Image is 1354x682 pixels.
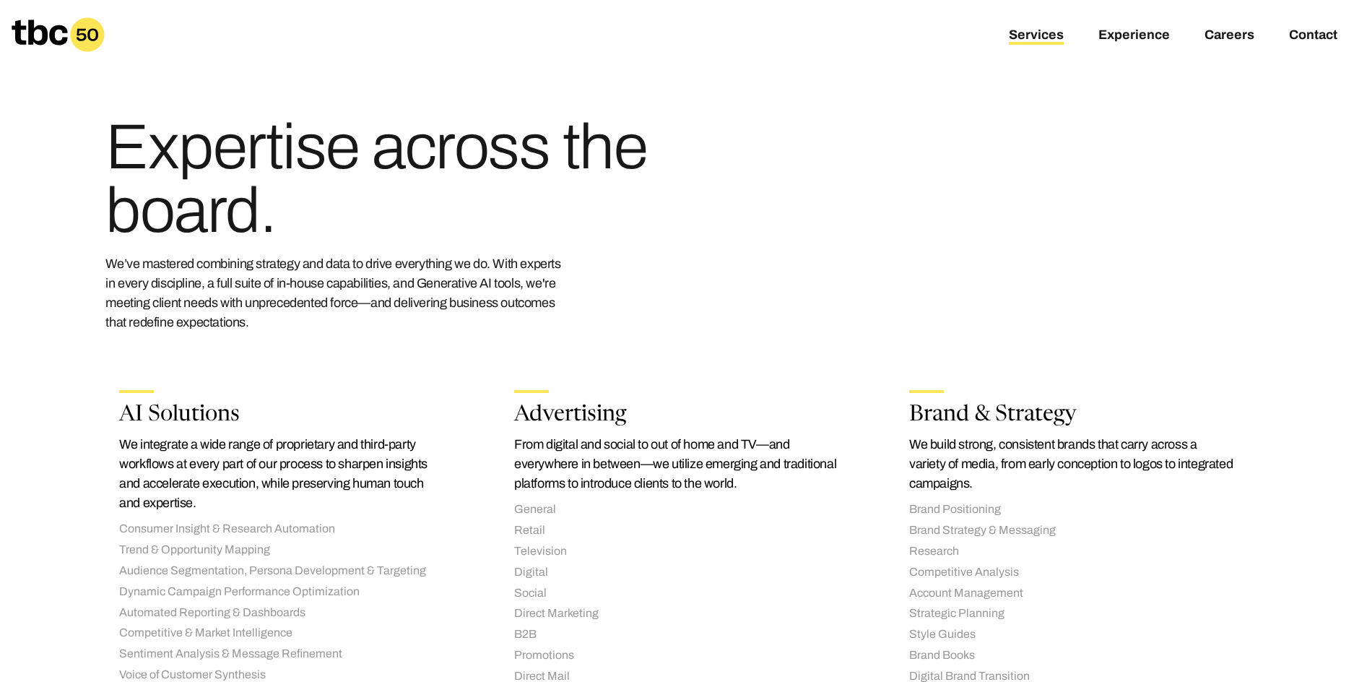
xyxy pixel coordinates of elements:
[909,565,1235,580] li: Competitive Analysis
[119,405,445,426] h2: AI Solutions
[12,17,105,52] a: Homepage
[514,502,840,517] li: General
[119,435,445,513] p: We integrate a wide range of proprietary and third-party workflows at every part of our process t...
[909,586,1235,601] li: Account Management
[514,606,840,621] li: Direct Marketing
[514,648,840,663] li: Promotions
[1009,27,1064,45] a: Services
[119,522,445,537] li: Consumer Insight & Research Automation
[105,254,568,332] p: We’ve mastered combining strategy and data to drive everything we do. With experts in every disci...
[514,627,840,642] li: B2B
[909,544,1235,559] li: Research
[909,502,1235,517] li: Brand Positioning
[1098,27,1170,45] a: Experience
[909,435,1235,493] p: We build strong, consistent brands that carry across a variety of media, from early conception to...
[119,564,445,579] li: Audience Segmentation, Persona Development & Targeting
[909,648,1235,663] li: Brand Books
[119,543,445,558] li: Trend & Opportunity Mapping
[105,116,660,243] h1: Expertise across the board.
[514,405,840,426] h2: Advertising
[514,565,840,580] li: Digital
[909,606,1235,621] li: Strategic Planning
[909,627,1235,642] li: Style Guides
[119,626,445,641] li: Competitive & Market Intelligence
[514,544,840,559] li: Television
[514,586,840,601] li: Social
[909,405,1235,426] h2: Brand & Strategy
[514,435,840,493] p: From digital and social to out of home and TV—and everywhere in between—we utilize emerging and t...
[514,523,840,538] li: Retail
[1289,27,1337,45] a: Contact
[119,647,445,662] li: Sentiment Analysis & Message Refinement
[1205,27,1254,45] a: Careers
[909,523,1235,538] li: Brand Strategy & Messaging
[119,584,445,600] li: Dynamic Campaign Performance Optimization
[119,605,445,621] li: Automated Reporting & Dashboards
